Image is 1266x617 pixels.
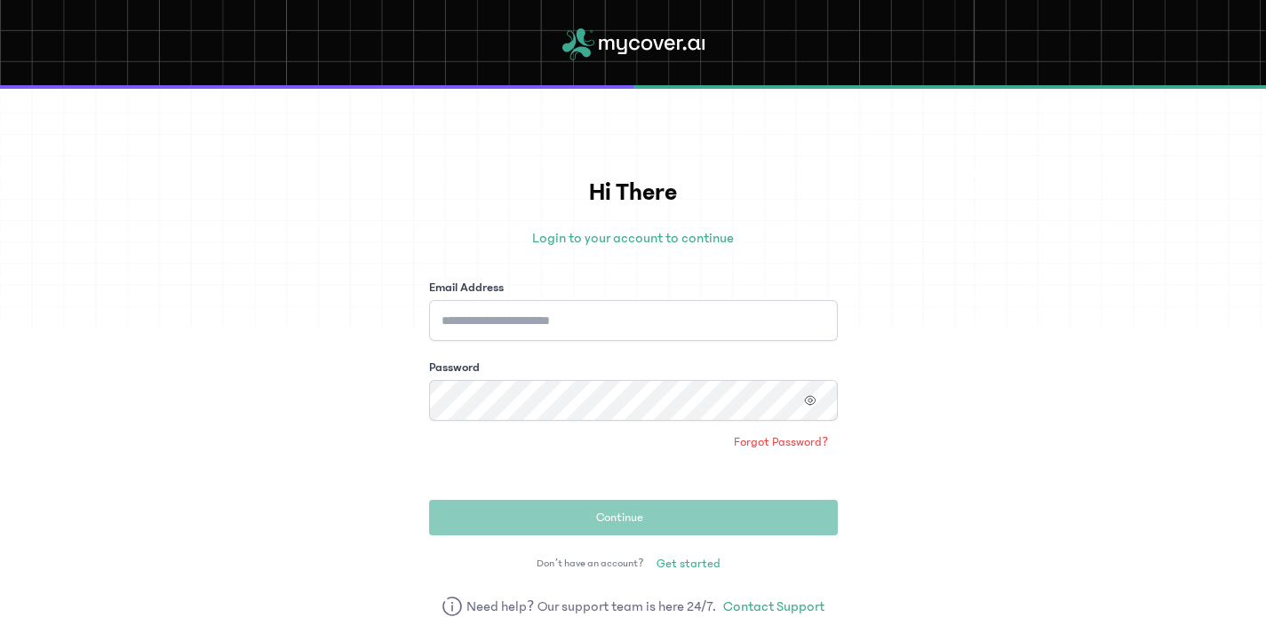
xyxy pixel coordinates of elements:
button: Continue [429,500,838,535]
span: Continue [596,509,643,526]
p: Login to your account to continue [429,227,838,249]
h1: Hi There [429,174,838,211]
a: Contact Support [723,596,824,617]
label: Email Address [429,279,504,297]
span: Forgot Password? [734,433,828,451]
span: Don’t have an account? [537,557,643,571]
a: Get started [648,550,729,578]
a: Forgot Password? [725,428,837,456]
span: Get started [657,555,721,573]
span: Need help? Our support team is here 24/7. [466,596,716,617]
label: Password [429,359,480,376]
